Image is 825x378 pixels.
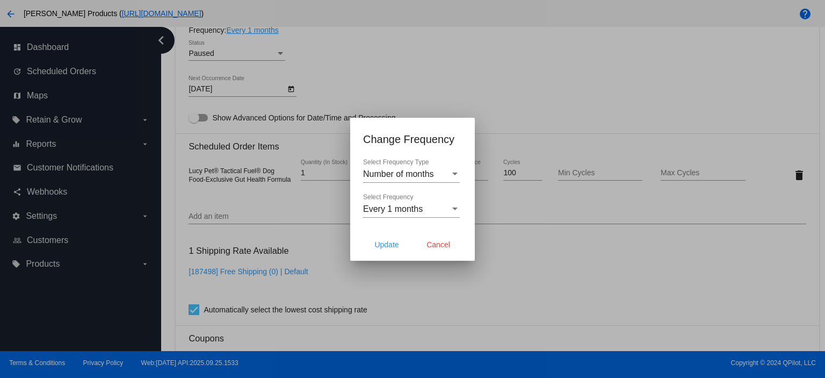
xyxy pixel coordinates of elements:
mat-select: Select Frequency [363,204,460,214]
mat-select: Select Frequency Type [363,169,460,179]
span: Every 1 months [363,204,423,213]
span: Cancel [426,240,450,249]
span: Number of months [363,169,434,179]
h1: Change Frequency [363,131,462,148]
span: Update [374,240,399,249]
button: Update [363,235,410,254]
button: Cancel [415,235,462,254]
